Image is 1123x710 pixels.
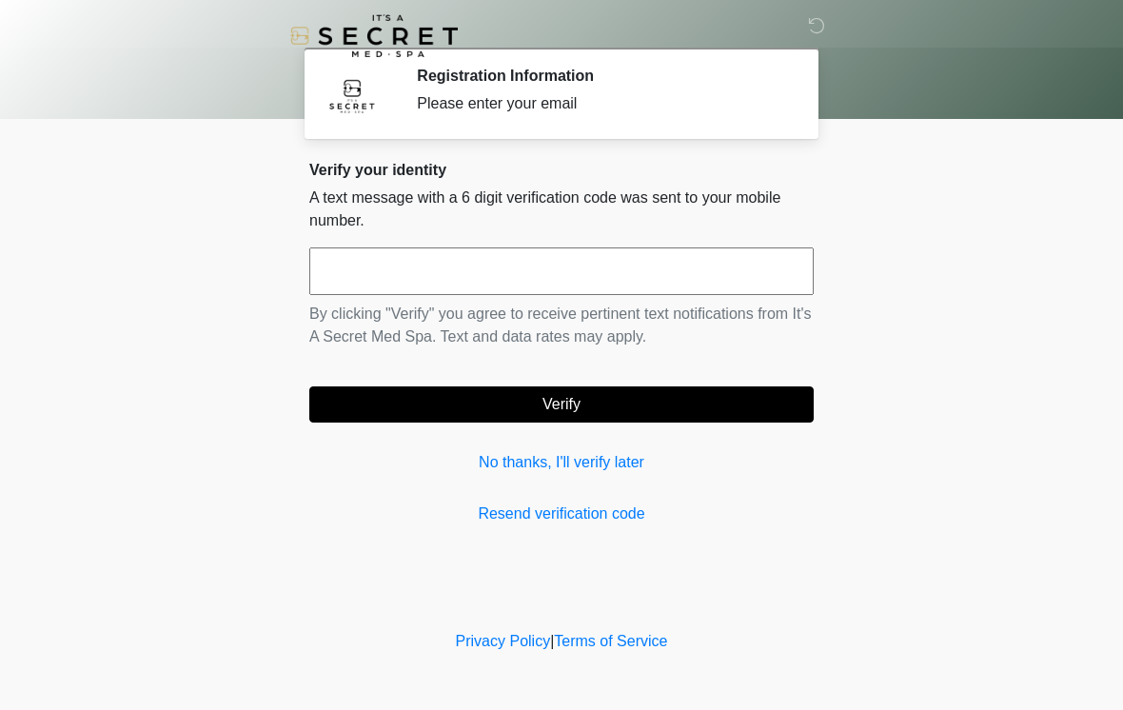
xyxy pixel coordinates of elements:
h2: Registration Information [417,67,785,85]
h2: Verify your identity [309,161,814,179]
a: Terms of Service [554,633,667,649]
a: No thanks, I'll verify later [309,451,814,474]
a: Privacy Policy [456,633,551,649]
button: Verify [309,386,814,423]
a: Resend verification code [309,503,814,525]
img: It's A Secret Med Spa Logo [290,14,458,57]
div: Please enter your email [417,92,785,115]
a: | [550,633,554,649]
p: A text message with a 6 digit verification code was sent to your mobile number. [309,187,814,232]
p: By clicking "Verify" you agree to receive pertinent text notifications from It's A Secret Med Spa... [309,303,814,348]
img: Agent Avatar [324,67,381,124]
